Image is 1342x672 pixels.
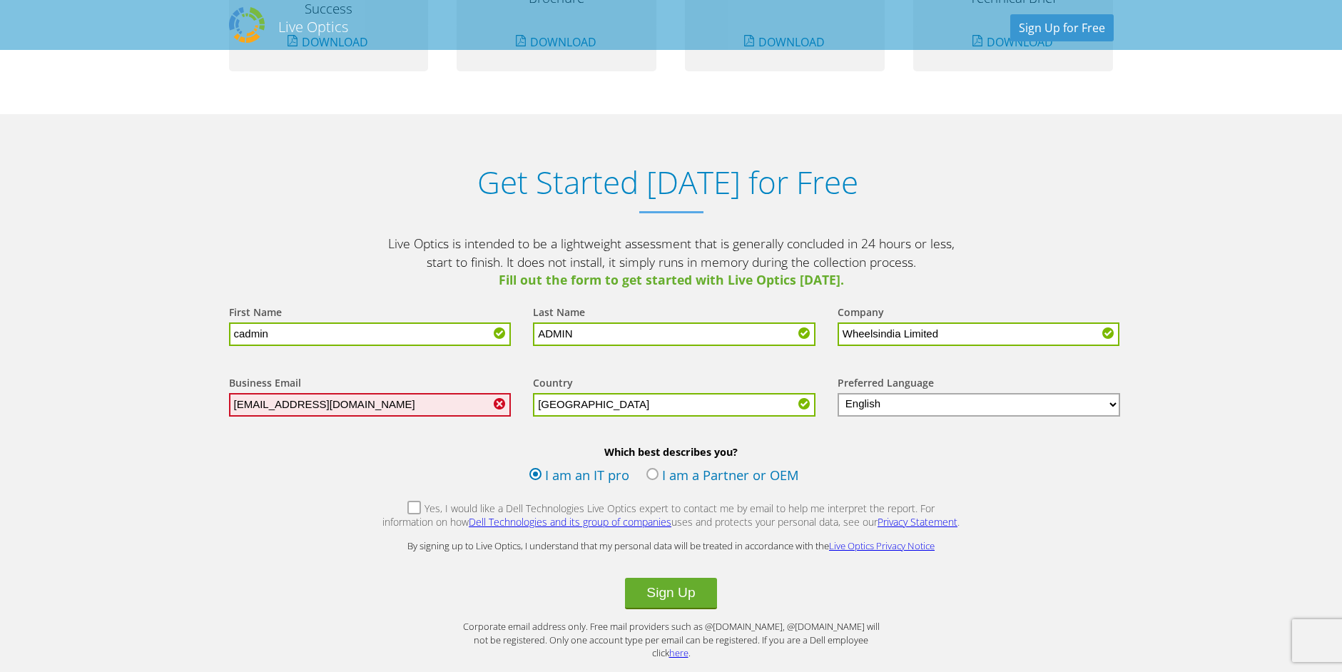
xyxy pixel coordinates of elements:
h2: Live Optics [278,17,348,36]
label: Country [533,376,573,393]
label: Business Email [229,376,301,393]
a: Sign Up for Free [1010,14,1114,41]
label: Company [838,305,884,322]
label: Yes, I would like a Dell Technologies Live Optics expert to contact me by email to help me interp... [382,502,961,532]
p: Live Optics is intended to be a lightweight assessment that is generally concluded in 24 hours or... [386,235,957,290]
span: Fill out the form to get started with Live Optics [DATE]. [386,271,957,290]
a: Dell Technologies and its group of companies [469,515,671,529]
p: Corporate email address only. Free mail providers such as @[DOMAIN_NAME], @[DOMAIN_NAME] will not... [457,620,885,660]
input: Start typing to search for a country [533,393,815,417]
label: First Name [229,305,282,322]
label: I am an IT pro [529,466,629,487]
p: By signing up to Live Optics, I understand that my personal data will be treated in accordance wi... [386,539,957,553]
img: Dell Dpack [229,7,265,43]
b: Which best describes you? [215,445,1128,459]
label: I am a Partner or OEM [646,466,799,487]
a: here [669,646,688,659]
label: Last Name [533,305,585,322]
a: Live Optics Privacy Notice [829,539,935,552]
h1: Get Started [DATE] for Free [215,164,1121,200]
button: Sign Up [625,578,716,609]
label: Preferred Language [838,376,934,393]
a: Privacy Statement [878,515,957,529]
